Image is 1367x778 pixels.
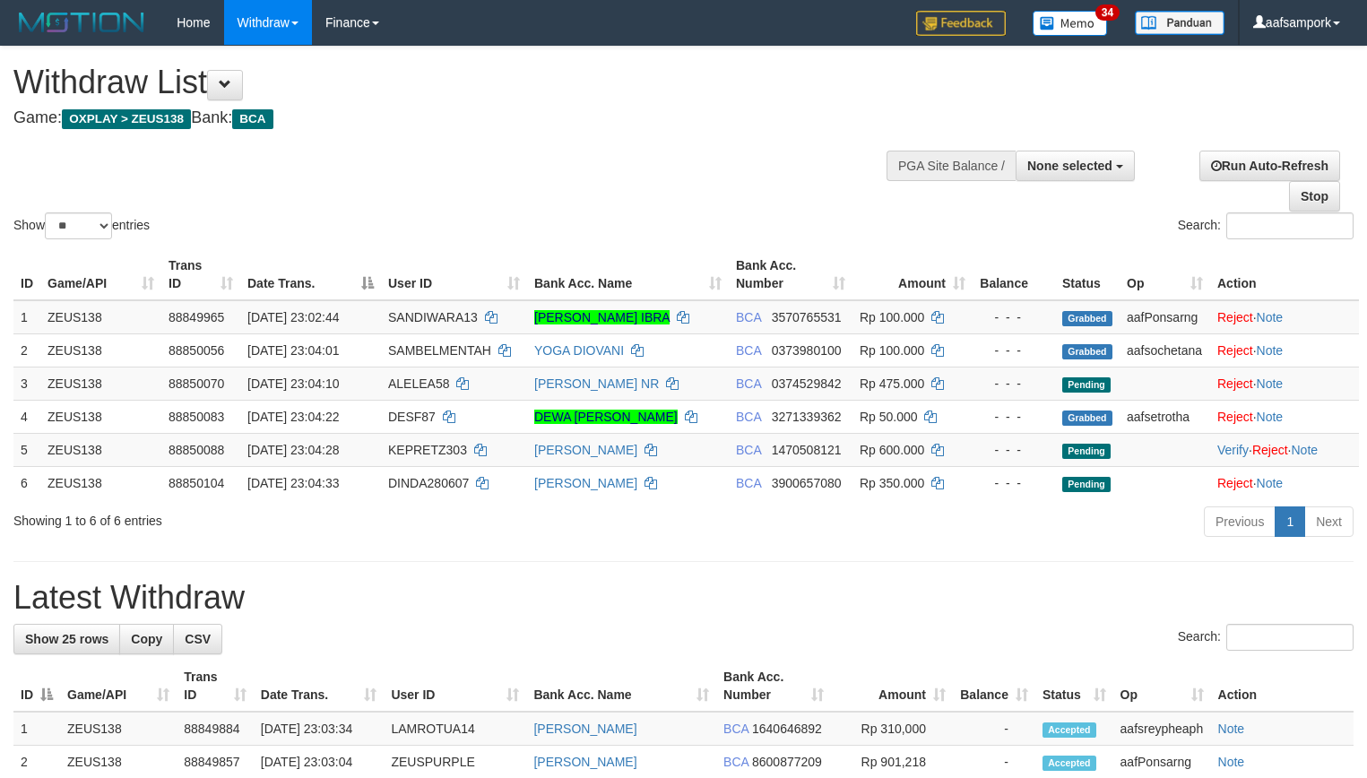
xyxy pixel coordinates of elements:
[831,661,953,712] th: Amount: activate to sort column ascending
[169,410,224,424] span: 88850083
[527,249,729,300] th: Bank Acc. Name: activate to sort column ascending
[232,109,273,129] span: BCA
[1210,433,1359,466] td: · ·
[953,661,1035,712] th: Balance: activate to sort column ascending
[388,476,469,490] span: DINDA280607
[534,410,678,424] a: DEWA [PERSON_NAME]
[388,310,478,324] span: SANDIWARA13
[887,151,1016,181] div: PGA Site Balance /
[736,410,761,424] span: BCA
[381,249,527,300] th: User ID: activate to sort column ascending
[1289,181,1340,212] a: Stop
[852,249,973,300] th: Amount: activate to sort column ascending
[1210,367,1359,400] td: ·
[772,443,842,457] span: Copy 1470508121 to clipboard
[384,712,526,746] td: LAMROTUA14
[1062,311,1112,326] span: Grabbed
[40,400,161,433] td: ZEUS138
[526,661,716,712] th: Bank Acc. Name: activate to sort column ascending
[1257,476,1284,490] a: Note
[388,343,491,358] span: SAMBELMENTAH
[916,11,1006,36] img: Feedback.jpg
[40,300,161,334] td: ZEUS138
[1062,344,1112,359] span: Grabbed
[247,376,339,391] span: [DATE] 23:04:10
[1035,661,1113,712] th: Status: activate to sort column ascending
[1210,400,1359,433] td: ·
[1178,212,1354,239] label: Search:
[13,433,40,466] td: 5
[169,376,224,391] span: 88850070
[1257,410,1284,424] a: Note
[169,476,224,490] span: 88850104
[13,580,1354,616] h1: Latest Withdraw
[1027,159,1112,173] span: None selected
[1210,300,1359,334] td: ·
[1113,712,1211,746] td: aafsreypheaph
[60,712,177,746] td: ZEUS138
[772,476,842,490] span: Copy 3900657080 to clipboard
[169,343,224,358] span: 88850056
[62,109,191,129] span: OXPLAY > ZEUS138
[177,661,254,712] th: Trans ID: activate to sort column ascending
[13,9,150,36] img: MOTION_logo.png
[1252,443,1288,457] a: Reject
[1210,333,1359,367] td: ·
[953,712,1035,746] td: -
[736,476,761,490] span: BCA
[1257,343,1284,358] a: Note
[13,333,40,367] td: 2
[860,310,924,324] span: Rp 100.000
[13,367,40,400] td: 3
[1199,151,1340,181] a: Run Auto-Refresh
[831,712,953,746] td: Rp 310,000
[13,65,894,100] h1: Withdraw List
[13,300,40,334] td: 1
[388,443,467,457] span: KEPRETZ303
[1210,466,1359,499] td: ·
[1226,212,1354,239] input: Search:
[40,367,161,400] td: ZEUS138
[247,343,339,358] span: [DATE] 23:04:01
[860,443,924,457] span: Rp 600.000
[1033,11,1108,36] img: Button%20Memo.svg
[1217,376,1253,391] a: Reject
[752,722,822,736] span: Copy 1640646892 to clipboard
[1275,506,1305,537] a: 1
[1291,443,1318,457] a: Note
[752,755,822,769] span: Copy 8600877209 to clipboard
[131,632,162,646] span: Copy
[13,109,894,127] h4: Game: Bank:
[1062,377,1111,393] span: Pending
[772,410,842,424] span: Copy 3271339362 to clipboard
[1095,4,1120,21] span: 34
[723,755,748,769] span: BCA
[13,505,556,530] div: Showing 1 to 6 of 6 entries
[247,310,339,324] span: [DATE] 23:02:44
[1204,506,1276,537] a: Previous
[13,624,120,654] a: Show 25 rows
[119,624,174,654] a: Copy
[13,400,40,433] td: 4
[1210,249,1359,300] th: Action
[980,375,1048,393] div: - - -
[1217,410,1253,424] a: Reject
[736,376,761,391] span: BCA
[13,661,60,712] th: ID: activate to sort column descending
[533,755,636,769] a: [PERSON_NAME]
[1113,661,1211,712] th: Op: activate to sort column ascending
[1062,411,1112,426] span: Grabbed
[980,341,1048,359] div: - - -
[534,443,637,457] a: [PERSON_NAME]
[388,410,436,424] span: DESF87
[980,408,1048,426] div: - - -
[1135,11,1224,35] img: panduan.png
[1304,506,1354,537] a: Next
[534,310,670,324] a: [PERSON_NAME] IBRA
[13,212,150,239] label: Show entries
[729,249,852,300] th: Bank Acc. Number: activate to sort column ascending
[177,712,254,746] td: 88849884
[736,343,761,358] span: BCA
[13,249,40,300] th: ID
[169,443,224,457] span: 88850088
